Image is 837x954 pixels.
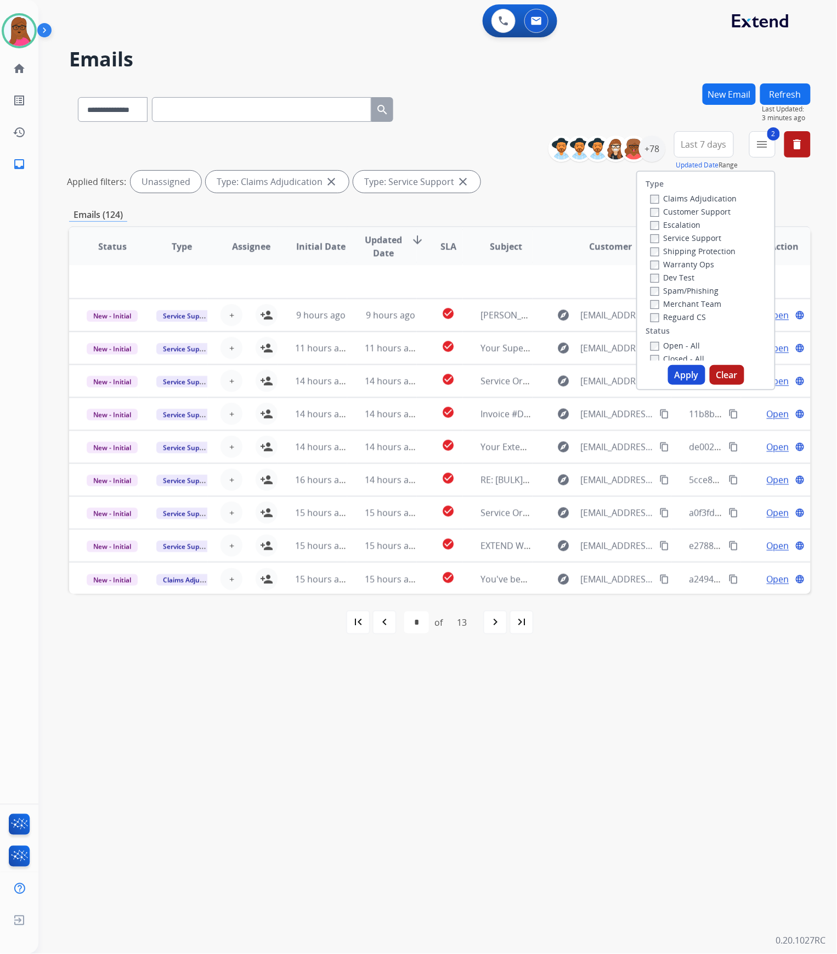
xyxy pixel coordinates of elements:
[581,308,654,322] span: [EMAIL_ADDRESS][DOMAIN_NAME]
[581,539,654,552] span: [EMAIL_ADDRESS][DOMAIN_NAME]
[795,475,805,485] mat-icon: language
[365,375,419,387] span: 14 hours ago
[767,127,780,141] span: 2
[480,540,623,552] span: EXTEND WARRANTY DAILY REPORT
[791,138,804,151] mat-icon: delete
[756,138,769,151] mat-icon: menu
[581,407,654,420] span: [EMAIL_ADDRESS][DOMAIN_NAME]
[795,310,805,320] mat-icon: language
[557,506,570,519] mat-icon: explore
[480,408,548,420] span: Invoice #D86308
[434,616,443,629] div: of
[13,62,26,75] mat-icon: home
[651,248,659,256] input: Shipping Protection
[659,442,669,452] mat-icon: content_copy
[69,208,127,222] p: Emails (124)
[296,240,346,253] span: Initial Date
[646,326,670,336] label: Status
[651,287,659,296] input: Spam/Phishing
[651,220,701,230] label: Escalation
[760,83,811,105] button: Refresh
[365,507,419,519] span: 15 hours ago
[767,573,789,586] span: Open
[260,308,273,322] mat-icon: person_add
[260,473,273,486] mat-icon: person_add
[767,440,789,453] span: Open
[651,246,736,256] label: Shipping Protection
[651,208,659,217] input: Customer Support
[448,611,476,633] div: 13
[131,171,201,193] div: Unassigned
[295,408,349,420] span: 14 hours ago
[767,539,789,552] span: Open
[651,261,659,270] input: Warranty Ops
[87,442,138,453] span: New - Initial
[87,409,138,420] span: New - Initial
[767,374,789,388] span: Open
[156,541,219,552] span: Service Support
[581,573,654,586] span: [EMAIL_ADDRESS][DOMAIN_NAME]
[646,178,664,189] label: Type
[295,441,349,453] span: 14 hours ago
[480,375,794,387] span: Service Order 9233d6ad-2828-4204-a487-e6db96de772b Booked with Velofix
[651,299,722,309] label: Merchant Team
[352,616,365,629] mat-icon: first_page
[365,474,419,486] span: 14 hours ago
[762,114,811,122] span: 3 minutes ago
[651,300,659,309] input: Merchant Team
[651,340,700,351] label: Open - All
[651,342,659,351] input: Open - All
[260,374,273,388] mat-icon: person_add
[442,571,455,584] mat-icon: check_circle
[480,474,758,486] span: RE: [BULK] Action required: Extend claim approved for replacement
[156,475,219,486] span: Service Support
[87,508,138,519] span: New - Initial
[581,506,654,519] span: [EMAIL_ADDRESS][DOMAIN_NAME]
[13,94,26,107] mat-icon: list_alt
[295,573,349,585] span: 15 hours ago
[156,409,219,420] span: Service Support
[651,272,695,283] label: Dev Test
[480,309,666,321] span: [PERSON_NAME], your package is on the way!
[795,343,805,353] mat-icon: language
[232,240,270,253] span: Assignee
[260,440,273,453] mat-icon: person_add
[87,310,138,322] span: New - Initial
[411,233,424,246] mat-icon: arrow_downward
[557,473,570,486] mat-icon: explore
[651,285,719,296] label: Spam/Phishing
[156,376,219,388] span: Service Support
[651,206,731,217] label: Customer Support
[795,442,805,452] mat-icon: language
[156,508,219,519] span: Service Support
[4,15,35,46] img: avatar
[676,161,719,170] button: Updated Date
[703,83,756,105] button: New Email
[260,407,273,420] mat-icon: person_add
[681,142,727,147] span: Last 7 days
[557,440,570,453] mat-icon: explore
[651,221,659,230] input: Escalation
[353,171,480,193] div: Type: Service Support
[156,442,219,453] span: Service Support
[295,375,349,387] span: 14 hours ago
[220,370,242,392] button: +
[729,574,739,584] mat-icon: content_copy
[229,506,234,519] span: +
[440,240,456,253] span: SLA
[220,502,242,524] button: +
[659,475,669,485] mat-icon: content_copy
[489,616,502,629] mat-icon: navigate_next
[156,310,219,322] span: Service Support
[581,341,654,355] span: [EMAIL_ADDRESS][DOMAIN_NAME]
[557,374,570,388] mat-icon: explore
[659,541,669,551] mat-icon: content_copy
[442,406,455,419] mat-icon: check_circle
[229,374,234,388] span: +
[729,442,739,452] mat-icon: content_copy
[480,342,660,354] span: Your Super73 order LI-210545 is on the way
[69,48,811,70] h2: Emails
[442,439,455,452] mat-icon: check_circle
[589,240,632,253] span: Customer
[206,171,349,193] div: Type: Claims Adjudication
